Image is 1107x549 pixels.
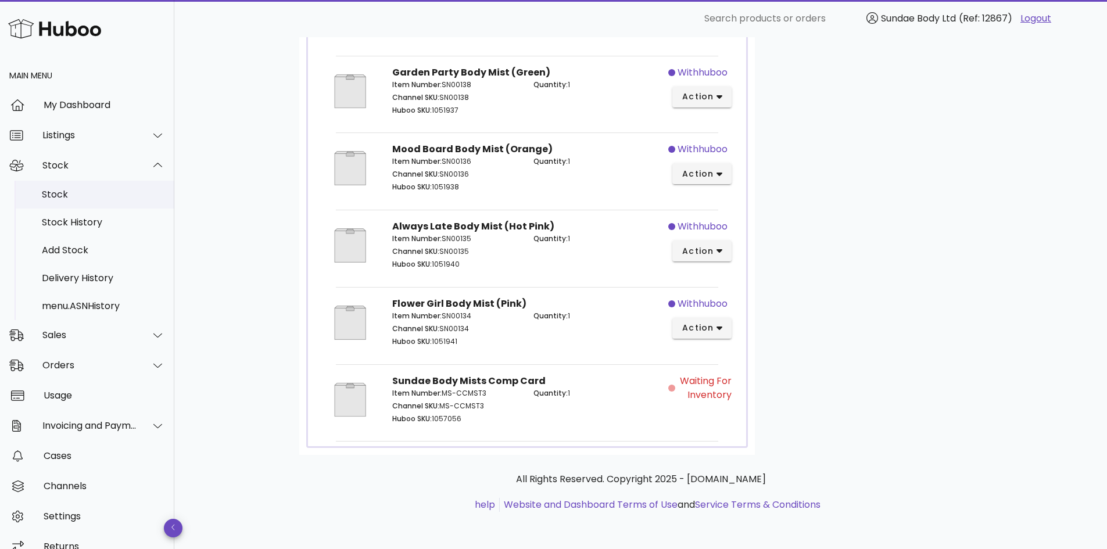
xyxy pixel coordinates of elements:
[392,220,554,233] strong: Always Late Body Mist (Hot Pink)
[533,388,568,398] span: Quantity:
[42,420,137,431] div: Invoicing and Payments
[322,374,379,426] img: Product Image
[533,80,661,90] p: 1
[533,80,568,89] span: Quantity:
[392,401,439,411] span: Channel SKU:
[392,324,439,333] span: Channel SKU:
[392,66,550,79] strong: Garden Party Body Mist (Green)
[44,450,165,461] div: Cases
[44,390,165,401] div: Usage
[475,498,495,511] a: help
[682,322,714,334] span: action
[682,245,714,257] span: action
[392,105,432,115] span: Huboo SKU:
[881,12,956,25] span: Sundae Body Ltd
[682,91,714,103] span: action
[682,168,714,180] span: action
[678,297,728,311] span: withhuboo
[392,246,439,256] span: Channel SKU:
[392,259,520,270] p: 1051940
[44,480,165,491] div: Channels
[959,12,1012,25] span: (Ref: 12867)
[672,87,732,107] button: action
[533,156,661,167] p: 1
[42,329,137,340] div: Sales
[392,414,520,424] p: 1057056
[8,16,101,41] img: Huboo Logo
[504,498,678,511] a: Website and Dashboard Terms of Use
[392,401,520,411] p: MS-CCMST3
[533,156,568,166] span: Quantity:
[678,66,728,80] span: withhuboo
[392,311,520,321] p: SN00134
[392,311,442,321] span: Item Number:
[392,92,520,103] p: SN00138
[678,142,728,156] span: withhuboo
[42,360,137,371] div: Orders
[392,388,442,398] span: Item Number:
[392,182,520,192] p: 1051938
[392,324,520,334] p: SN00134
[42,272,165,284] div: Delivery History
[1020,12,1051,26] a: Logout
[672,241,732,261] button: action
[392,336,432,346] span: Huboo SKU:
[392,169,439,179] span: Channel SKU:
[392,246,520,257] p: SN00135
[500,498,821,512] li: and
[392,169,520,180] p: SN00136
[42,189,165,200] div: Stock
[392,28,432,38] span: Huboo SKU:
[392,388,520,399] p: MS-CCMST3
[392,156,520,167] p: SN00136
[678,374,732,402] span: Waiting for Inventory
[42,245,165,256] div: Add Stock
[392,142,553,156] strong: Mood Board Body Mist (Orange)
[322,142,379,194] img: Product Image
[678,220,728,234] span: withhuboo
[392,414,432,424] span: Huboo SKU:
[42,130,137,141] div: Listings
[695,498,821,511] a: Service Terms & Conditions
[392,80,520,90] p: SN00138
[42,300,165,311] div: menu.ASNHistory
[672,163,732,184] button: action
[533,234,661,244] p: 1
[392,234,520,244] p: SN00135
[322,297,379,349] img: Product Image
[392,297,526,310] strong: Flower Girl Body Mist (Pink)
[672,318,732,339] button: action
[309,472,973,486] p: All Rights Reserved. Copyright 2025 - [DOMAIN_NAME]
[392,80,442,89] span: Item Number:
[42,160,137,171] div: Stock
[392,92,439,102] span: Channel SKU:
[322,66,379,117] img: Product Image
[44,511,165,522] div: Settings
[392,105,520,116] p: 1051937
[44,99,165,110] div: My Dashboard
[392,336,520,347] p: 1051941
[42,217,165,228] div: Stock History
[392,234,442,243] span: Item Number:
[322,220,379,271] img: Product Image
[392,182,432,192] span: Huboo SKU:
[533,388,661,399] p: 1
[392,259,432,269] span: Huboo SKU:
[392,374,546,387] strong: Sundae Body Mists Comp Card
[533,311,661,321] p: 1
[533,311,568,321] span: Quantity:
[392,156,442,166] span: Item Number:
[533,234,568,243] span: Quantity:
